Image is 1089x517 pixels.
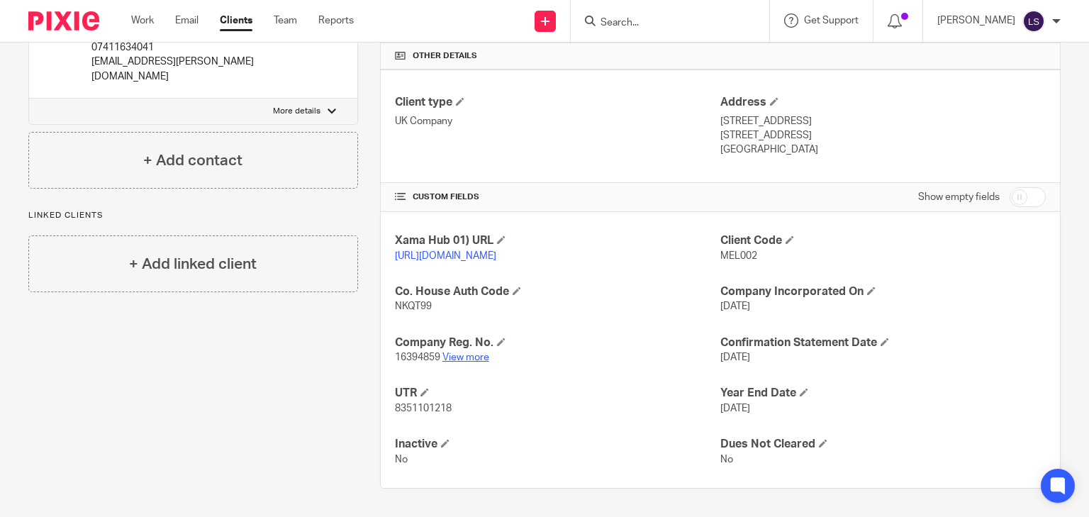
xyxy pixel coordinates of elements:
h4: Co. House Auth Code [395,284,720,299]
h4: + Add contact [143,150,242,172]
p: [GEOGRAPHIC_DATA] [720,143,1046,157]
span: MEL002 [720,251,757,261]
p: [EMAIL_ADDRESS][PERSON_NAME][DOMAIN_NAME] [91,55,304,84]
img: Pixie [28,11,99,30]
h4: Client Code [720,233,1046,248]
span: [DATE] [720,352,750,362]
span: NKQT99 [395,301,432,311]
img: svg%3E [1022,10,1045,33]
h4: UTR [395,386,720,401]
label: Show empty fields [918,190,1000,204]
a: Team [274,13,297,28]
h4: Dues Not Cleared [720,437,1046,452]
span: 16394859 [395,352,440,362]
span: No [395,455,408,465]
span: [DATE] [720,404,750,413]
h4: CUSTOM FIELDS [395,191,720,203]
span: Other details [413,50,477,62]
a: Clients [220,13,252,28]
span: Get Support [804,16,859,26]
a: [URL][DOMAIN_NAME] [395,251,496,261]
h4: Client type [395,95,720,110]
h4: + Add linked client [129,253,257,275]
p: UK Company [395,114,720,128]
h4: Company Reg. No. [395,335,720,350]
a: Email [175,13,199,28]
p: [STREET_ADDRESS] [720,114,1046,128]
h4: Address [720,95,1046,110]
p: [PERSON_NAME] [937,13,1015,28]
p: More details [273,106,320,117]
h4: Company Incorporated On [720,284,1046,299]
span: No [720,455,733,465]
input: Search [599,17,727,30]
a: Reports [318,13,354,28]
h4: Xama Hub 01) URL [395,233,720,248]
h4: Confirmation Statement Date [720,335,1046,350]
p: [STREET_ADDRESS] [720,128,1046,143]
p: 07411634041 [91,40,304,55]
span: [DATE] [720,301,750,311]
h4: Year End Date [720,386,1046,401]
p: Linked clients [28,210,358,221]
span: 8351101218 [395,404,452,413]
h4: Inactive [395,437,720,452]
a: View more [442,352,489,362]
a: Work [131,13,154,28]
